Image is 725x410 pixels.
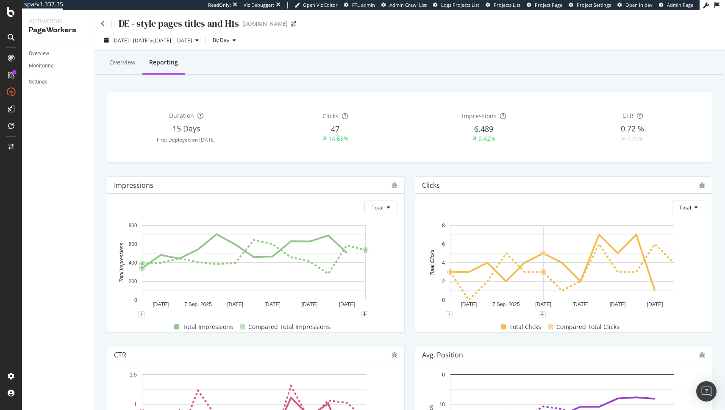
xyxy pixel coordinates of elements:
[130,372,137,378] text: 1.5
[392,182,397,188] div: bug
[209,33,239,47] button: By Day
[29,61,54,70] div: Monitoring
[129,279,137,284] text: 200
[29,49,88,58] a: Overview
[172,123,200,134] span: 15 Days
[429,250,435,276] text: Total Clicks
[679,204,691,211] span: Total
[442,372,445,378] text: 0
[535,2,562,8] span: Project Page
[303,2,338,8] span: Open Viz Editor
[29,25,87,35] div: PageWorkers
[101,33,202,47] button: [DATE] - [DATE]vs[DATE] - [DATE]
[109,58,136,67] div: Overview
[478,134,495,143] div: 9.42%
[647,301,663,307] text: [DATE]
[389,2,427,8] span: Admin Crawl List
[339,301,355,307] text: [DATE]
[112,37,150,44] span: [DATE] - [DATE]
[364,201,397,214] button: Total
[439,402,445,407] text: 10
[331,124,339,134] span: 47
[129,223,137,229] text: 800
[361,311,368,318] div: plus
[622,138,625,140] img: Equal
[422,351,463,359] div: Avg. position
[442,297,445,303] text: 0
[291,21,296,27] div: arrow-right-arrow-left
[539,311,546,318] div: plus
[462,112,497,120] span: Impressions
[556,322,619,332] span: Compared Total Clicks
[442,260,445,266] text: 4
[446,311,453,318] div: 1
[134,402,137,407] text: 1
[29,49,49,58] div: Overview
[244,2,274,8] div: Viz Debugger:
[486,2,520,8] a: Projects List
[572,301,589,307] text: [DATE]
[509,322,541,332] span: Total Clicks
[699,352,705,358] div: bug
[138,311,145,318] div: 1
[667,2,693,8] span: Admin Page
[622,112,633,120] span: CTR
[150,37,192,44] span: vs [DATE] - [DATE]
[328,134,349,143] div: 14.63%
[352,2,375,8] span: FTL admin
[492,301,519,307] text: 7 Sep. 2025
[441,2,479,8] span: Logs Projects List
[569,2,611,8] a: Project Settings
[129,241,137,247] text: 600
[114,221,394,315] svg: A chart.
[208,2,231,8] div: ReadOnly:
[114,181,153,190] div: Impressions
[101,21,105,27] a: Click to go back
[134,297,137,303] text: 0
[659,2,693,8] a: Admin Page
[577,2,611,8] span: Project Settings
[372,204,383,211] span: Total
[625,2,653,8] span: Open in dev
[294,2,338,8] a: Open Viz Editor
[627,135,644,143] div: 4.75%
[442,241,445,247] text: 6
[29,17,87,25] div: Activation
[114,136,259,143] div: First Deployed on [DATE]
[29,78,47,86] div: Settings
[227,301,243,307] text: [DATE]
[302,301,318,307] text: [DATE]
[461,301,477,307] text: [DATE]
[264,301,281,307] text: [DATE]
[183,322,233,332] span: Total Impressions
[696,381,717,402] div: Open Intercom Messenger
[153,301,169,307] text: [DATE]
[527,2,562,8] a: Project Page
[184,301,212,307] text: 7 Sep. 2025
[119,17,239,30] div: DE - style pages titles and H1s
[422,181,440,190] div: Clicks
[381,2,427,8] a: Admin Crawl List
[248,322,330,332] span: Compared Total Impressions
[209,36,229,44] span: By Day
[242,20,288,28] div: [DOMAIN_NAME]
[119,243,125,283] text: Total Impressions
[169,112,194,120] span: Duration
[322,112,339,120] span: Clicks
[433,2,479,8] a: Logs Projects List
[617,2,653,8] a: Open in dev
[422,221,702,315] svg: A chart.
[621,123,644,134] span: 0.72 %
[442,279,445,284] text: 2
[699,182,705,188] div: bug
[149,58,178,67] div: Reporting
[474,124,493,134] span: 6,489
[129,260,137,266] text: 400
[29,78,88,86] a: Settings
[535,301,551,307] text: [DATE]
[29,61,88,70] a: Monitoring
[114,351,126,359] div: CTR
[392,352,397,358] div: bug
